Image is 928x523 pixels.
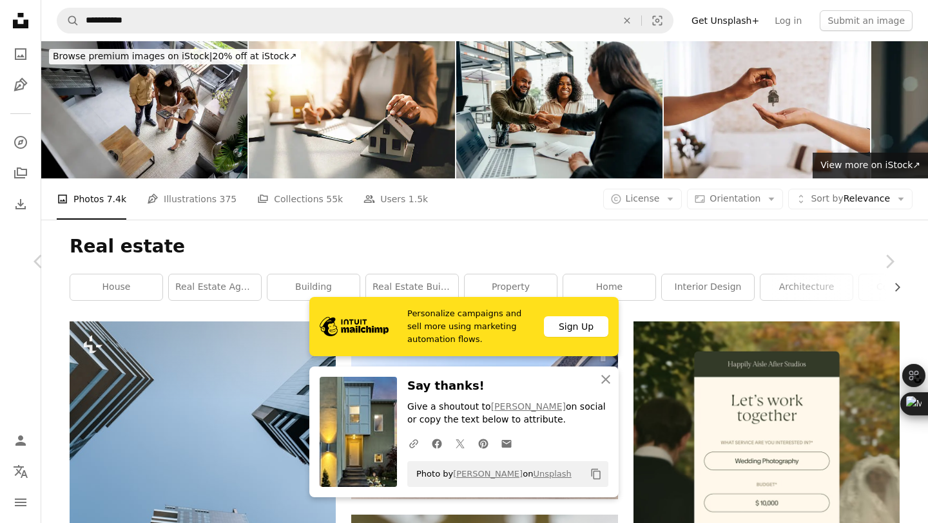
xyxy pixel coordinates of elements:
span: Personalize campaigns and sell more using marketing automation flows. [407,307,534,346]
img: file-1690386555781-336d1949dad1image [320,317,389,336]
a: Personalize campaigns and sell more using marketing automation flows.Sign Up [309,297,619,356]
a: Explore [8,129,34,155]
a: Collections 55k [257,178,343,220]
a: Next [851,200,928,323]
form: Find visuals sitewide [57,8,673,33]
button: Orientation [687,189,783,209]
a: Collections [8,160,34,186]
div: Sign Up [544,316,608,337]
a: Log in [767,10,809,31]
a: real estate agent [169,274,261,300]
a: Log in / Sign up [8,428,34,453]
button: Search Unsplash [57,8,79,33]
a: Download History [8,191,34,217]
a: architecture [760,274,853,300]
img: Real estate agent giving a man the keys to his new home [664,41,870,178]
a: [PERSON_NAME] [453,469,523,479]
a: Illustrations 375 [147,178,237,220]
span: 20% off at iStock ↗ [53,51,297,61]
button: Clear [613,8,641,33]
button: Copy to clipboard [585,463,607,485]
span: License [626,193,660,204]
h3: Say thanks! [407,377,608,395]
a: real estate building [366,274,458,300]
a: Share on Twitter [449,430,472,456]
span: Browse premium images on iStock | [53,51,212,61]
button: Sort byRelevance [788,189,913,209]
img: Couple closing real estate contract with real estate agent [456,41,662,178]
span: 1.5k [409,192,428,206]
p: Give a shoutout to on social or copy the text below to attribute. [407,401,608,426]
button: Language [8,459,34,484]
a: interior design [662,274,754,300]
a: Share over email [495,430,518,456]
a: Browse premium images on iStock|20% off at iStock↗ [41,41,309,72]
a: Photos [8,41,34,67]
span: View more on iStock ↗ [820,160,920,170]
a: View more on iStock↗ [813,153,928,178]
a: Share on Pinterest [472,430,495,456]
a: [PERSON_NAME] [491,401,566,412]
span: Photo by on [410,464,572,484]
a: building [267,274,360,300]
img: real estate agent Delivering sample homes to customers, mortgage loan contracts. Make a contract ... [249,41,455,178]
span: 55k [326,192,343,206]
a: home [563,274,655,300]
a: Users 1.5k [363,178,428,220]
a: Illustrations [8,72,34,98]
button: Visual search [642,8,673,33]
button: Menu [8,490,34,515]
span: Relevance [811,193,890,205]
a: house [70,274,162,300]
span: Sort by [811,193,843,204]
a: Share on Facebook [425,430,449,456]
span: 375 [220,192,237,206]
button: License [603,189,682,209]
a: Get Unsplash+ [684,10,767,31]
button: Submit an image [820,10,913,31]
a: property [465,274,557,300]
img: Couple discussing details of a house with their real estate agent while looking at a brochure [41,41,247,178]
a: Unsplash [533,469,571,479]
h1: Real estate [70,235,900,258]
span: Orientation [710,193,760,204]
